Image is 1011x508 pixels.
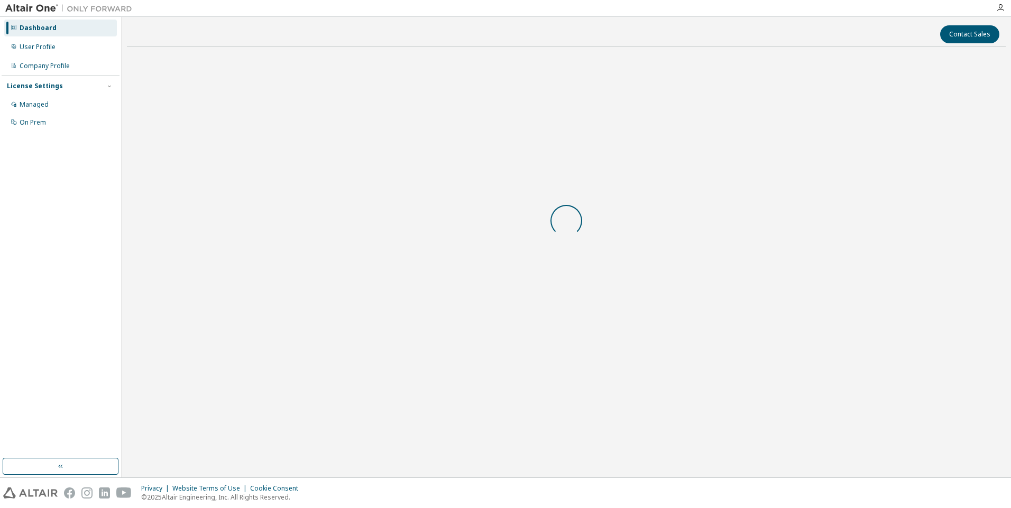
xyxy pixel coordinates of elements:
p: © 2025 Altair Engineering, Inc. All Rights Reserved. [141,493,305,502]
img: linkedin.svg [99,487,110,498]
div: Company Profile [20,62,70,70]
div: Privacy [141,484,172,493]
div: Dashboard [20,24,57,32]
button: Contact Sales [940,25,999,43]
div: Managed [20,100,49,109]
img: instagram.svg [81,487,93,498]
div: User Profile [20,43,56,51]
img: facebook.svg [64,487,75,498]
div: License Settings [7,82,63,90]
img: altair_logo.svg [3,487,58,498]
div: Website Terms of Use [172,484,250,493]
div: Cookie Consent [250,484,305,493]
img: Altair One [5,3,137,14]
img: youtube.svg [116,487,132,498]
div: On Prem [20,118,46,127]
